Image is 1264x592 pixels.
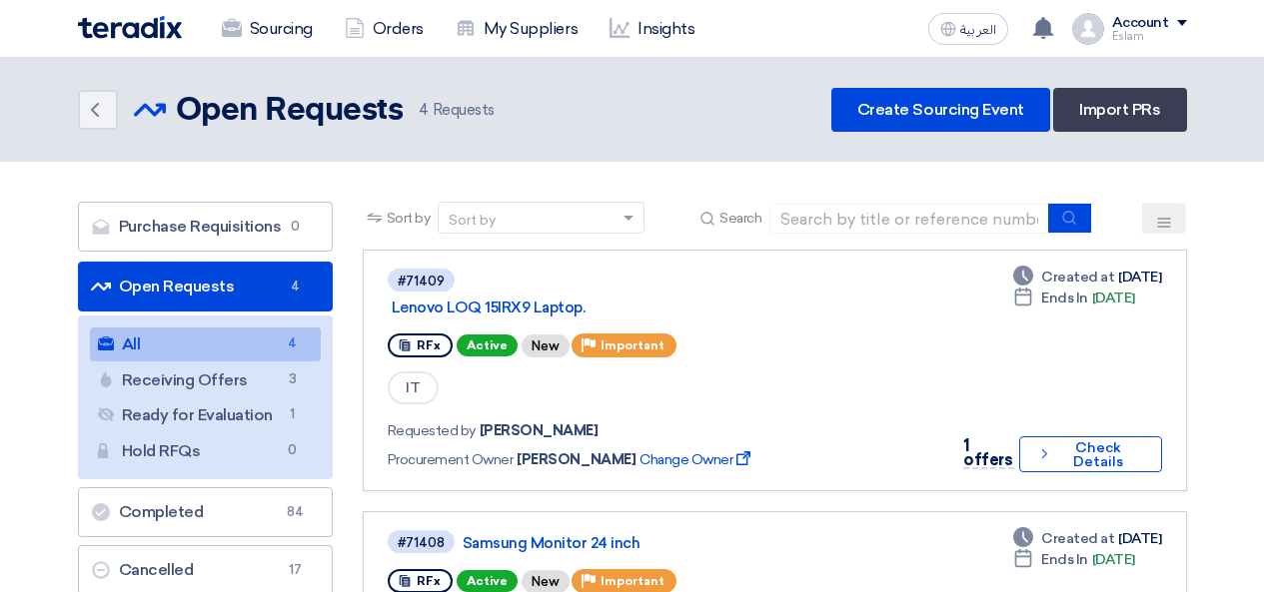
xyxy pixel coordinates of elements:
[594,7,710,51] a: Insights
[281,369,305,390] span: 3
[78,262,333,311] a: Open Requests4
[517,449,635,470] span: [PERSON_NAME]
[90,398,321,432] a: Ready for Evaluation
[1041,528,1114,549] span: Created at
[281,404,305,425] span: 1
[601,338,664,352] span: Important
[1072,13,1104,45] img: profile_test.png
[78,202,333,252] a: Purchase Requisitions0
[719,208,761,229] span: Search
[1013,288,1135,308] div: [DATE]
[284,502,308,522] span: 84
[78,16,182,39] img: Teradix logo
[639,449,754,470] span: Change Owner
[440,7,594,51] a: My Suppliers
[329,7,440,51] a: Orders
[206,7,329,51] a: Sourcing
[601,574,664,588] span: Important
[928,13,1008,45] button: العربية
[1019,436,1162,472] button: Check Details
[281,440,305,461] span: 0
[388,371,439,404] span: IT
[1013,267,1161,288] div: [DATE]
[1041,267,1114,288] span: Created at
[388,449,514,470] span: Procurement Owner
[480,420,599,441] span: [PERSON_NAME]
[281,333,305,354] span: 4
[457,334,518,356] span: Active
[417,574,441,588] span: RFx
[388,420,476,441] span: Requested by
[1112,15,1169,32] div: Account
[398,275,445,288] div: #71409
[960,23,996,37] span: العربية
[1013,549,1135,570] div: [DATE]
[387,208,431,229] span: Sort by
[90,363,321,397] a: Receiving Offers
[90,327,321,361] a: All
[398,536,445,549] div: #71408
[90,434,321,468] a: Hold RFQs
[963,436,1012,469] span: 1 offers
[1041,549,1088,570] span: Ends In
[449,210,496,231] div: Sort by
[392,298,891,316] a: Lenovo LOQ 15IRX9 Laptop.
[419,99,495,122] span: Requests
[1112,31,1187,42] div: Eslam
[1013,528,1161,549] div: [DATE]
[522,334,570,357] div: New
[1053,88,1186,132] a: Import PRs
[78,487,333,537] a: Completed84
[176,91,404,131] h2: Open Requests
[284,560,308,580] span: 17
[417,338,441,352] span: RFx
[769,204,1049,234] input: Search by title or reference number
[419,101,429,119] span: 4
[457,570,518,592] span: Active
[284,217,308,237] span: 0
[1041,288,1088,308] span: Ends In
[831,88,1050,132] a: Create Sourcing Event
[284,277,308,296] span: 4
[463,534,962,552] a: Samsung Monitor 24 inch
